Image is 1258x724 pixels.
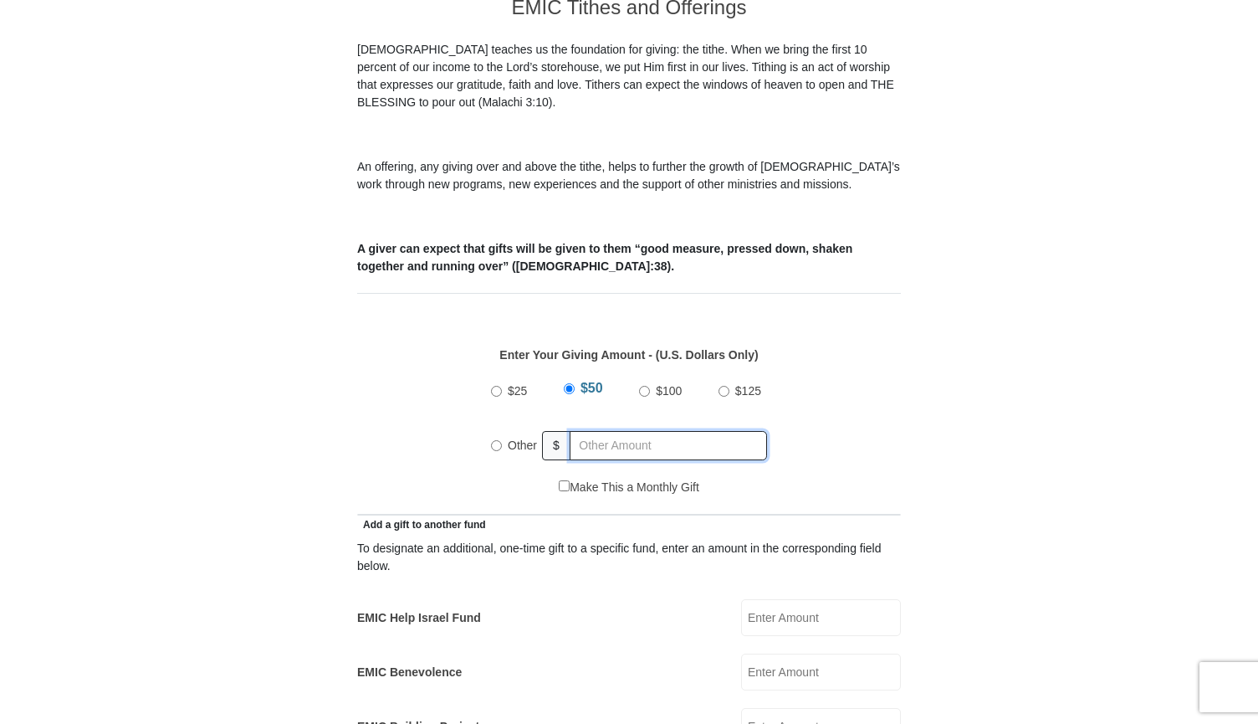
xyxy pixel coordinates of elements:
[508,439,537,452] span: Other
[357,609,481,627] label: EMIC Help Israel Fund
[580,381,603,395] span: $50
[357,540,901,575] div: To designate an additional, one-time gift to a specific fund, enter an amount in the correspondin...
[357,158,901,193] p: An offering, any giving over and above the tithe, helps to further the growth of [DEMOGRAPHIC_DAT...
[656,384,682,398] span: $100
[357,242,852,273] b: A giver can expect that gifts will be given to them “good measure, pressed down, shaken together ...
[741,654,901,691] input: Enter Amount
[570,431,767,460] input: Other Amount
[559,479,699,496] label: Make This a Monthly Gift
[735,384,761,398] span: $125
[542,431,570,460] span: $
[508,384,527,398] span: $25
[741,599,901,636] input: Enter Amount
[499,348,758,362] strong: Enter Your Giving Amount - (U.S. Dollars Only)
[559,480,570,491] input: Make This a Monthly Gift
[357,41,901,111] p: [DEMOGRAPHIC_DATA] teaches us the foundation for giving: the tithe. When we bring the first 10 pe...
[357,519,486,531] span: Add a gift to another fund
[357,664,462,681] label: EMIC Benevolence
